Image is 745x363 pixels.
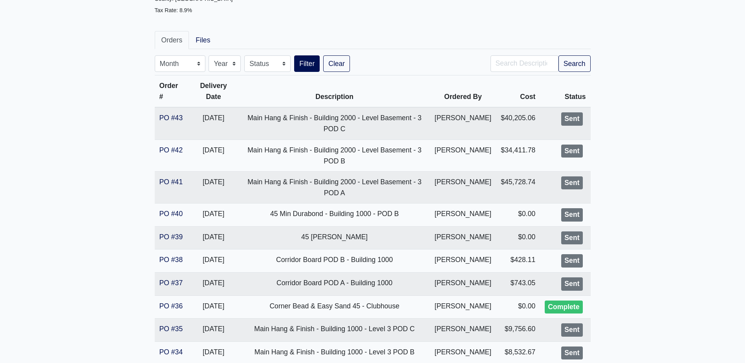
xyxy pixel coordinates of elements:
td: [PERSON_NAME] [430,272,496,295]
td: [PERSON_NAME] [430,319,496,342]
td: [DATE] [188,226,239,249]
td: $34,411.78 [496,139,540,171]
td: Main Hang & Finish - Building 2000 - Level Basement - 3 POD B [239,139,430,171]
div: Sent [561,112,582,126]
a: PO #34 [159,348,183,356]
div: Sent [561,208,582,222]
div: Sent [561,323,582,337]
td: 45 [PERSON_NAME] [239,226,430,249]
td: [PERSON_NAME] [430,295,496,319]
td: $0.00 [496,203,540,227]
th: Cost [496,75,540,108]
td: Corner Bead & Easy Sand 45 - Clubhouse [239,295,430,319]
td: $743.05 [496,272,540,295]
div: Sent [561,231,582,245]
div: Sent [561,254,582,268]
div: Sent [561,346,582,360]
td: Corridor Board POD B - Building 1000 [239,249,430,273]
button: Filter [294,55,320,72]
td: $9,756.60 [496,319,540,342]
a: Clear [323,55,350,72]
td: $428.11 [496,249,540,273]
td: [PERSON_NAME] [430,139,496,171]
a: PO #39 [159,233,183,241]
div: Sent [561,277,582,291]
a: Orders [155,31,189,49]
td: [PERSON_NAME] [430,226,496,249]
td: [DATE] [188,171,239,203]
a: PO #40 [159,210,183,218]
a: PO #43 [159,114,183,122]
small: Tax Rate: 8.9% [155,7,192,13]
td: [PERSON_NAME] [430,249,496,273]
td: Main Hang & Finish - Building 2000 - Level Basement - 3 POD A [239,171,430,203]
td: Main Hang & Finish - Building 1000 - Level 3 POD C [239,319,430,342]
a: PO #36 [159,302,183,310]
td: $45,728.74 [496,171,540,203]
td: [DATE] [188,272,239,295]
td: $0.00 [496,295,540,319]
td: [DATE] [188,107,239,139]
th: Order # [155,75,188,108]
div: Sent [561,145,582,158]
a: Files [189,31,217,49]
a: PO #41 [159,178,183,186]
a: PO #37 [159,279,183,287]
th: Description [239,75,430,108]
a: PO #35 [159,325,183,333]
button: Search [558,55,591,72]
th: Ordered By [430,75,496,108]
td: [PERSON_NAME] [430,107,496,139]
td: [DATE] [188,139,239,171]
td: [PERSON_NAME] [430,171,496,203]
td: Corridor Board POD A - Building 1000 [239,272,430,295]
td: [DATE] [188,295,239,319]
a: PO #38 [159,256,183,264]
td: [DATE] [188,249,239,273]
td: 45 Min Durabond - Building 1000 - POD B [239,203,430,227]
td: Main Hang & Finish - Building 2000 - Level Basement - 3 POD C [239,107,430,139]
input: Search [491,55,558,72]
td: $40,205.06 [496,107,540,139]
div: Sent [561,176,582,190]
td: [DATE] [188,203,239,227]
td: $0.00 [496,226,540,249]
a: PO #42 [159,146,183,154]
div: Complete [545,301,582,314]
th: Status [540,75,590,108]
td: [DATE] [188,319,239,342]
td: [PERSON_NAME] [430,203,496,227]
th: Delivery Date [188,75,239,108]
